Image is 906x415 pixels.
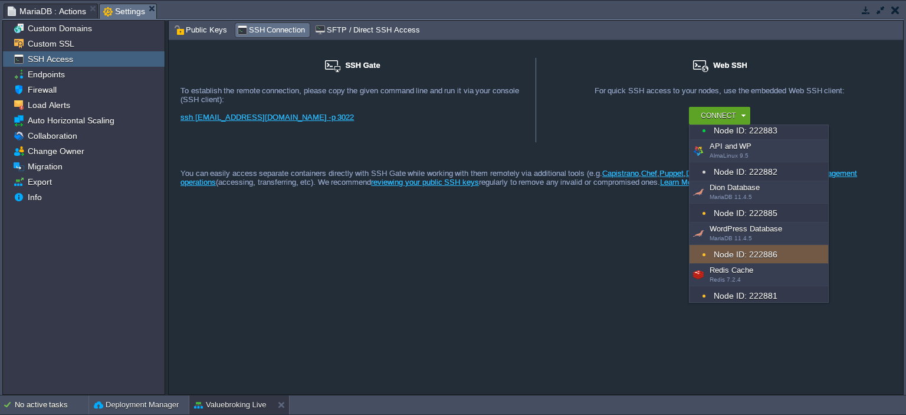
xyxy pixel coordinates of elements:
div: API and WP [690,140,828,162]
button: Valuebroking Live [194,399,266,411]
span: SSH Connection [237,24,306,37]
div: To establish the remote connection, please copy the given command line and run it via your consol... [180,86,524,104]
a: Custom SSL [25,38,76,49]
div: Redis Cache [690,264,828,286]
a: Custom Domains [25,23,94,34]
a: Export [25,177,54,187]
a: Puppet [659,169,684,178]
a: Change Owner [25,146,86,156]
div: Node ID: 222882 [690,162,828,181]
a: Collaboration [25,130,79,141]
div: Node ID: 222886 [690,245,828,264]
a: ssh [EMAIL_ADDRESS][DOMAIN_NAME] -p 3022 [180,113,354,122]
span: MariaDB : Actions [8,4,86,18]
a: reviewing your public SSH keys [371,178,478,187]
a: SFTP/FISH for file management operations [180,169,857,187]
a: Firewall [25,84,58,95]
span: Redis 7.2.4 [710,276,741,283]
span: AlmaLinux 9.5 [710,152,749,159]
a: Info [25,192,44,202]
a: Load Alerts [25,100,72,110]
span: Web SSH [713,61,747,70]
div: Dion Database [690,181,828,204]
div: Node ID: 222883 [690,121,828,140]
span: MariaDB 11.4.5 [710,194,752,200]
div: You can easily access separate containers directly with SSH Gate while working with them remotely... [169,142,903,191]
button: Deployment Manager [94,399,179,411]
a: Chef [641,169,657,178]
a: Endpoints [25,69,67,80]
div: No active tasks [15,396,88,414]
button: Connect [701,110,736,122]
span: Settings [103,4,145,19]
span: SSH Gate [345,61,380,70]
span: SFTP / Direct SSH Access [315,24,419,37]
a: Learn More [660,178,698,187]
a: SSH Access [25,54,75,64]
a: Migration [25,161,64,172]
span: MariaDB 11.4.5 [710,235,752,241]
a: Capistrano [602,169,639,178]
span: Public Keys [174,24,227,37]
div: Node ID: 222885 [690,204,828,223]
a: Auto Horizontal Scaling [25,115,116,126]
div: Node ID: 222881 [690,286,828,305]
div: WordPress Database [690,223,828,245]
div: For quick SSH access to your nodes, use the embedded Web SSH client: [548,86,891,107]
